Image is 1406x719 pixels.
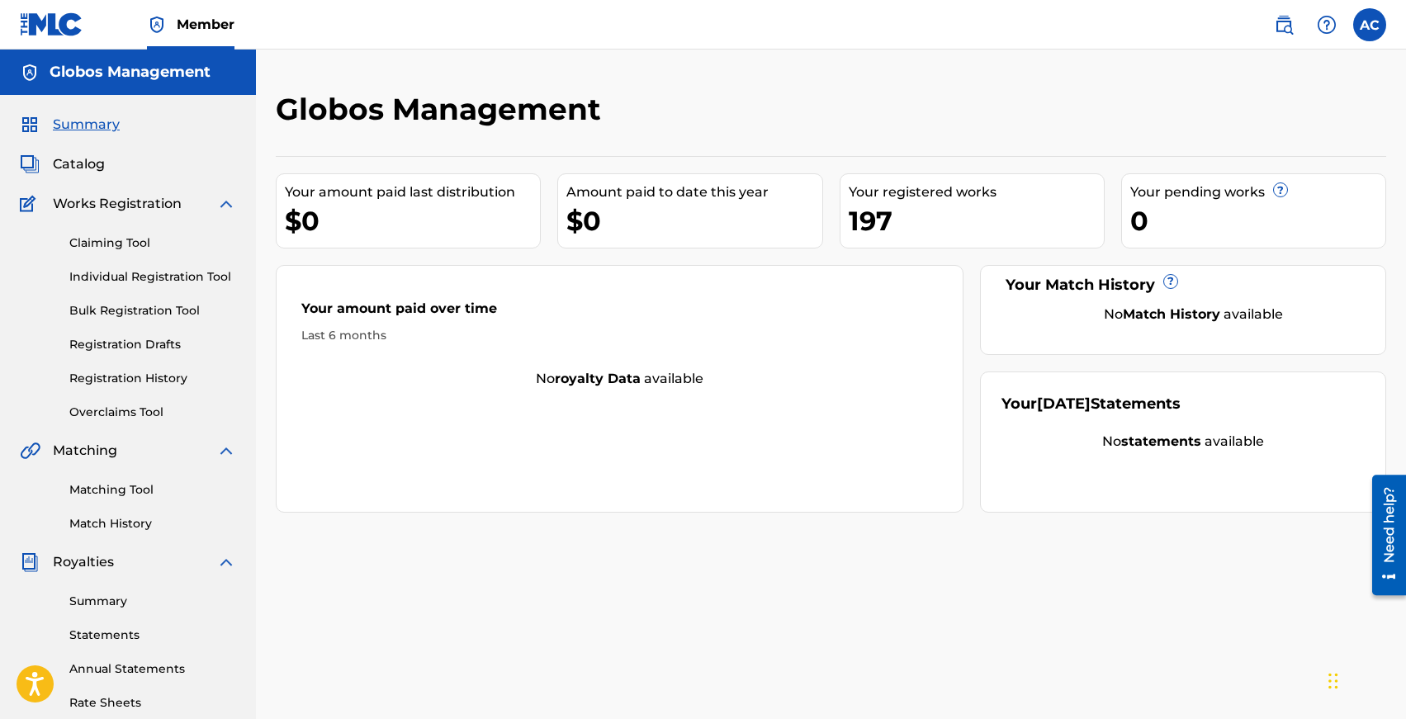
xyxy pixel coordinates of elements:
a: Registration History [69,370,236,387]
div: Your Statements [1001,393,1181,415]
img: expand [216,552,236,572]
a: SummarySummary [20,115,120,135]
img: Top Rightsholder [147,15,167,35]
a: Summary [69,593,236,610]
a: Bulk Registration Tool [69,302,236,319]
a: CatalogCatalog [20,154,105,174]
a: Annual Statements [69,660,236,678]
div: Trascina [1328,656,1338,706]
a: Public Search [1267,8,1300,41]
div: Your amount paid last distribution [285,182,540,202]
img: Summary [20,115,40,135]
div: $0 [566,202,821,239]
div: Widget chat [1323,640,1406,719]
span: Works Registration [53,194,182,214]
span: [DATE] [1037,395,1091,413]
a: Match History [69,515,236,532]
img: Accounts [20,63,40,83]
strong: statements [1121,433,1201,449]
div: Last 6 months [301,327,938,344]
div: No available [1022,305,1365,324]
div: Your Match History [1001,274,1365,296]
div: User Menu [1353,8,1386,41]
img: Works Registration [20,194,41,214]
a: Overclaims Tool [69,404,236,421]
div: Amount paid to date this year [566,182,821,202]
div: No available [277,369,963,389]
iframe: Chat Widget [1323,640,1406,719]
span: Summary [53,115,120,135]
div: $0 [285,202,540,239]
div: Your amount paid over time [301,299,938,327]
a: Individual Registration Tool [69,268,236,286]
div: Your pending works [1130,182,1385,202]
span: Member [177,15,234,34]
span: Matching [53,441,117,461]
img: Royalties [20,552,40,572]
div: Help [1310,8,1343,41]
img: search [1274,15,1294,35]
h2: Globos Management [276,91,609,128]
iframe: Resource Center [1360,468,1406,601]
img: MLC Logo [20,12,83,36]
img: expand [216,441,236,461]
a: Matching Tool [69,481,236,499]
img: Catalog [20,154,40,174]
strong: Match History [1123,306,1220,322]
img: expand [216,194,236,214]
strong: royalty data [555,371,641,386]
h5: Globos Management [50,63,211,82]
a: Claiming Tool [69,234,236,252]
span: ? [1274,183,1287,196]
span: Royalties [53,552,114,572]
a: Registration Drafts [69,336,236,353]
div: 197 [849,202,1104,239]
span: ? [1164,275,1177,288]
div: Your registered works [849,182,1104,202]
img: help [1317,15,1337,35]
span: Catalog [53,154,105,174]
a: Statements [69,627,236,644]
img: Matching [20,441,40,461]
a: Rate Sheets [69,694,236,712]
div: No available [1001,432,1365,452]
div: 0 [1130,202,1385,239]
